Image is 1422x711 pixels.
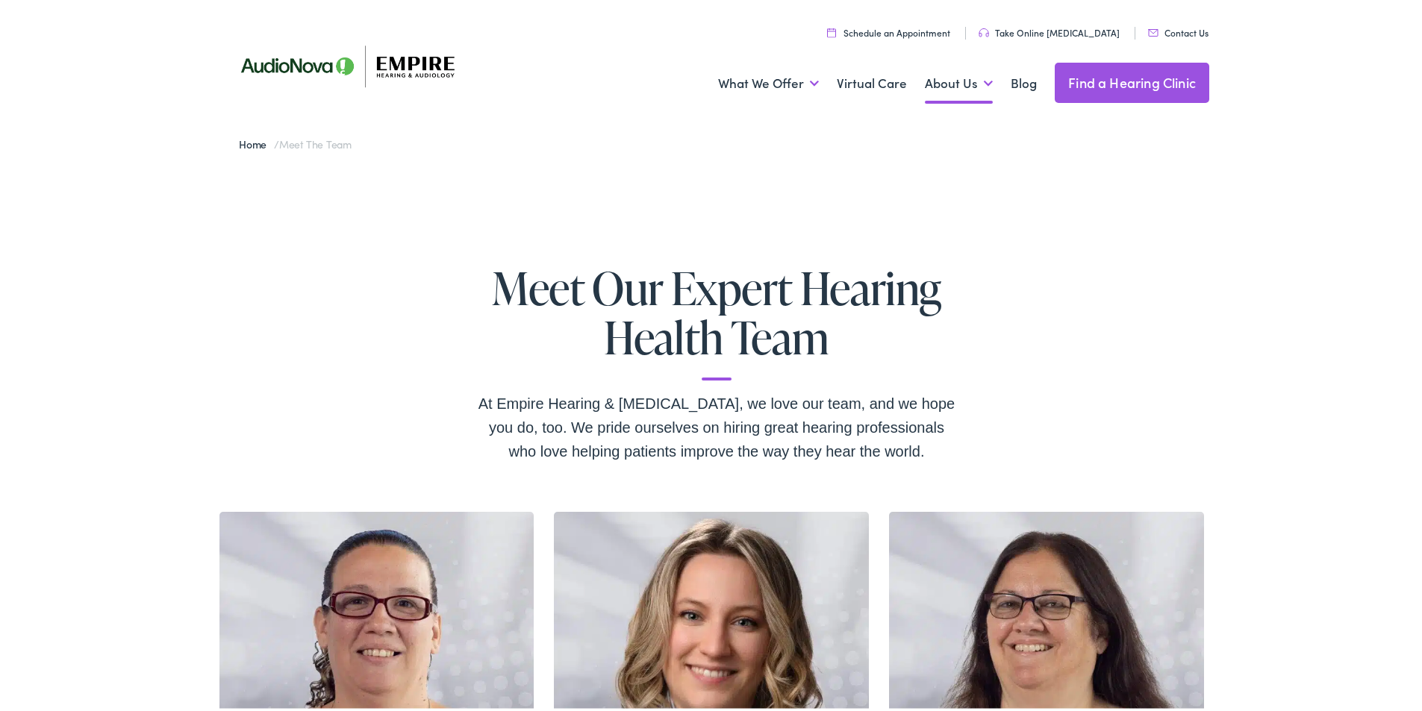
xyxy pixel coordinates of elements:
a: Find a Hearing Clinic [1055,60,1209,100]
img: utility icon [827,25,836,34]
img: utility icon [979,25,989,34]
img: utility icon [1148,26,1159,34]
a: Home [239,134,274,148]
a: Blog [1011,53,1037,108]
span: Meet the Team [279,134,352,148]
a: About Us [925,53,993,108]
a: Contact Us [1148,23,1209,36]
h1: Meet Our Expert Hearing Health Team [478,260,955,378]
div: At Empire Hearing & [MEDICAL_DATA], we love our team, and we hope you do, too. We pride ourselves... [478,389,955,460]
a: What We Offer [718,53,819,108]
span: / [239,134,352,148]
a: Schedule an Appointment [827,23,950,36]
a: Take Online [MEDICAL_DATA] [979,23,1120,36]
a: Virtual Care [837,53,907,108]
